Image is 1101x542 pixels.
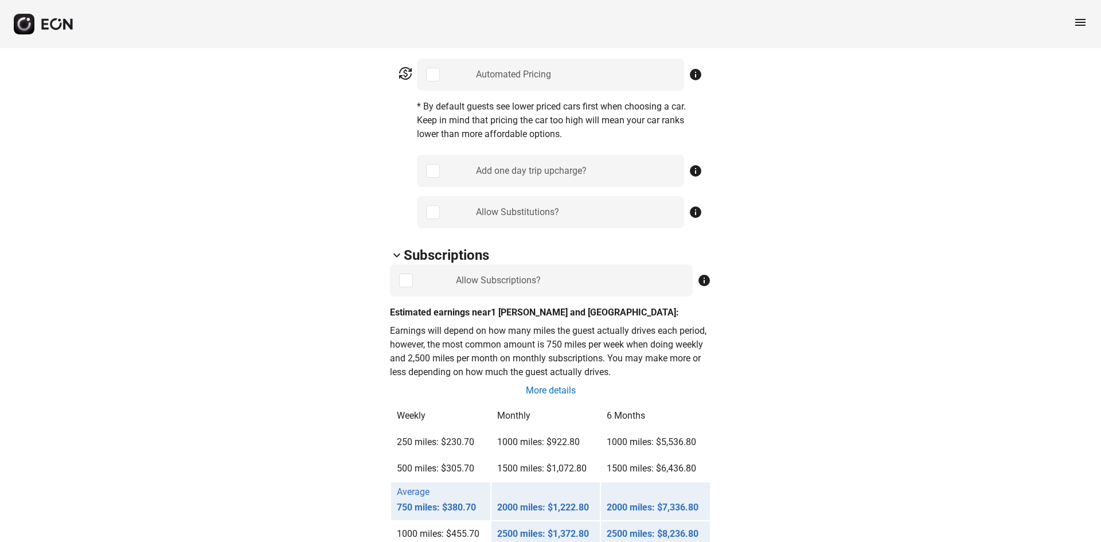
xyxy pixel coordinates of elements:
td: 1000 miles: $5,536.80 [601,430,710,455]
div: Add one day trip upcharge? [476,164,587,178]
td: 500 miles: $305.70 [391,456,490,481]
p: 2000 miles: $1,222.80 [497,501,595,514]
p: 2000 miles: $7,336.80 [607,501,704,514]
p: Earnings will depend on how many miles the guest actually drives each period, however, the most c... [390,324,711,379]
td: 1500 miles: $6,436.80 [601,456,710,481]
td: 1000 miles: $922.80 [491,430,600,455]
div: Automated Pricing [476,68,551,81]
div: Allow Subscriptions? [456,274,541,287]
span: menu [1073,15,1087,29]
span: info [689,205,702,219]
p: 750 miles: $380.70 [397,501,485,514]
h2: Subscriptions [404,246,489,264]
th: Weekly [391,403,490,428]
th: Monthly [491,403,600,428]
span: info [697,274,711,287]
a: More details [525,384,577,397]
td: 250 miles: $230.70 [391,430,490,455]
p: Estimated earnings near 1 [PERSON_NAME] and [GEOGRAPHIC_DATA]: [390,306,711,319]
div: Allow Substitutions? [476,205,559,219]
th: 6 Months [601,403,710,428]
p: * By default guests see lower priced cars first when choosing a car. Keep in mind that pricing th... [417,100,702,141]
span: currency_exchange [399,67,412,80]
span: info [689,68,702,81]
td: 1500 miles: $1,072.80 [491,456,600,481]
span: keyboard_arrow_down [390,248,404,262]
span: info [689,164,702,178]
p: Average [397,485,430,499]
